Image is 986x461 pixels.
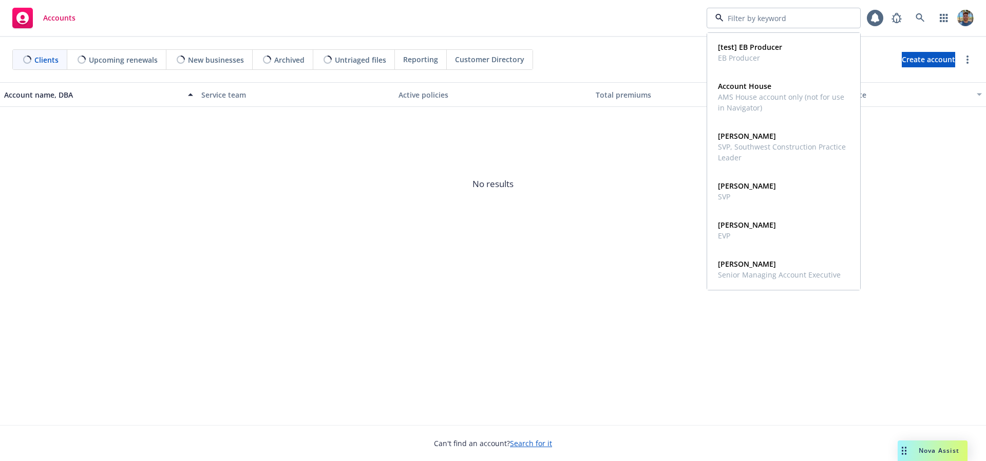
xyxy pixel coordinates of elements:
[718,259,776,269] strong: [PERSON_NAME]
[718,52,782,63] span: EB Producer
[4,89,182,100] div: Account name, DBA
[43,14,75,22] span: Accounts
[399,89,587,100] div: Active policies
[201,89,390,100] div: Service team
[718,191,776,202] span: SVP
[886,8,907,28] a: Report a Bug
[592,82,789,107] button: Total premiums
[718,141,847,163] span: SVP, Southwest Construction Practice Leader
[455,54,524,65] span: Customer Directory
[34,54,59,65] span: Clients
[403,54,438,65] span: Reporting
[718,181,776,191] strong: [PERSON_NAME]
[718,131,776,141] strong: [PERSON_NAME]
[789,82,986,107] button: Closest renewal date
[718,42,782,52] strong: [test] EB Producer
[510,438,552,448] a: Search for it
[188,54,244,65] span: New businesses
[902,52,955,67] a: Create account
[718,230,776,241] span: EVP
[793,89,971,100] div: Closest renewal date
[197,82,394,107] button: Service team
[718,269,841,280] span: Senior Managing Account Executive
[910,8,931,28] a: Search
[961,53,974,66] a: more
[902,50,955,69] span: Create account
[718,220,776,230] strong: [PERSON_NAME]
[718,81,771,91] strong: Account House
[718,91,847,113] span: AMS House account only (not for use in Navigator)
[596,89,773,100] div: Total premiums
[8,4,80,32] a: Accounts
[898,440,968,461] button: Nova Assist
[335,54,386,65] span: Untriaged files
[89,54,158,65] span: Upcoming renewals
[919,446,959,455] span: Nova Assist
[394,82,592,107] button: Active policies
[957,10,974,26] img: photo
[724,13,840,24] input: Filter by keyword
[274,54,305,65] span: Archived
[898,440,911,461] div: Drag to move
[934,8,954,28] a: Switch app
[434,438,552,449] span: Can't find an account?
